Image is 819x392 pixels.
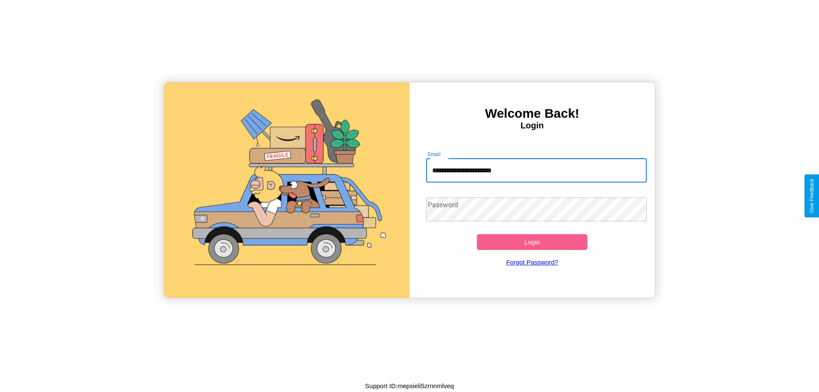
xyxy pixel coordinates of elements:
[422,250,643,274] a: Forgot Password?
[164,82,409,298] img: gif
[409,121,655,131] h4: Login
[809,179,815,213] div: Give Feedback
[477,234,587,250] button: Login
[409,106,655,121] h3: Welcome Back!
[365,380,454,392] p: Support ID: mepsieli5zrnnmlveq
[428,151,441,158] label: Email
